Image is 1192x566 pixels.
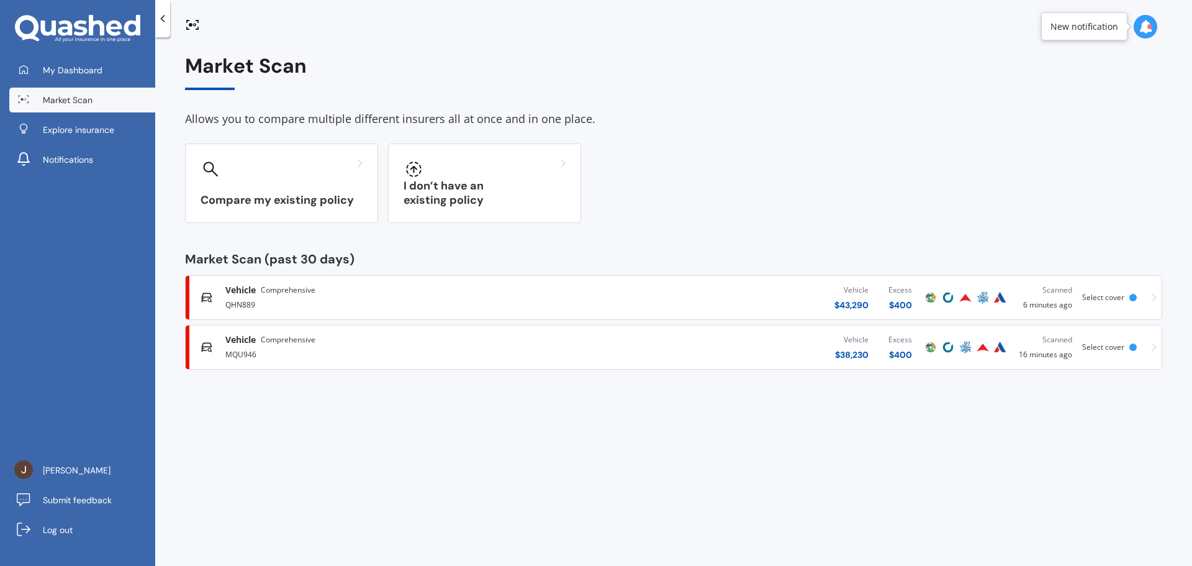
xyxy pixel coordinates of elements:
a: Market Scan [9,88,155,112]
span: Notifications [43,153,93,166]
div: $ 43,290 [834,299,869,311]
img: Autosure [993,290,1008,305]
h3: I don’t have an existing policy [404,179,566,208]
div: Allows you to compare multiple different insurers all at once and in one place. [185,110,1162,129]
div: 16 minutes ago [1019,334,1072,361]
div: MQU946 [225,346,561,361]
span: Select cover [1082,292,1124,303]
span: Log out [43,524,73,536]
img: Cove [941,340,955,355]
span: Vehicle [225,334,256,346]
span: Select cover [1082,342,1124,352]
img: Protecta [923,290,938,305]
span: Vehicle [225,284,256,296]
span: Comprehensive [261,334,315,346]
span: Comprehensive [261,284,315,296]
div: 6 minutes ago [1019,284,1072,311]
img: Provident [975,340,990,355]
h3: Compare my existing policy [201,193,363,208]
a: My Dashboard [9,58,155,83]
div: New notification [1050,21,1118,33]
span: Market Scan [43,94,93,106]
div: Vehicle [834,284,869,296]
img: Provident [958,290,973,305]
div: Scanned [1019,284,1072,296]
div: $ 38,230 [835,349,869,361]
a: Submit feedback [9,488,155,513]
img: Cove [941,290,955,305]
a: Notifications [9,147,155,172]
div: QHN889 [225,296,561,311]
div: Vehicle [835,334,869,346]
a: VehicleComprehensiveQHN889Vehicle$43,290Excess$400ProtectaCoveProvidentAMPAutosureScanned6 minute... [185,275,1162,320]
span: [PERSON_NAME] [43,464,111,477]
img: Autosure [993,340,1008,355]
img: AMP [958,340,973,355]
div: Excess [888,334,912,346]
img: Protecta [923,340,938,355]
span: Submit feedback [43,494,112,506]
img: ACg8ocKgoGcK1rSJeCddSJuNFh3Ut2aqOc61rKUKvSHUj2NZmkRcgQ=s96-c [14,460,33,479]
a: VehicleComprehensiveMQU946Vehicle$38,230Excess$400ProtectaCoveAMPProvidentAutosureScanned16 minut... [185,325,1162,370]
a: Explore insurance [9,117,155,142]
div: $ 400 [888,349,912,361]
img: AMP [975,290,990,305]
a: [PERSON_NAME] [9,458,155,483]
div: Scanned [1019,334,1072,346]
div: $ 400 [888,299,912,311]
a: Log out [9,518,155,542]
div: Market Scan (past 30 days) [185,253,1162,265]
div: Market Scan [185,55,1162,90]
span: Explore insurance [43,124,114,136]
span: My Dashboard [43,64,102,76]
div: Excess [888,284,912,296]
